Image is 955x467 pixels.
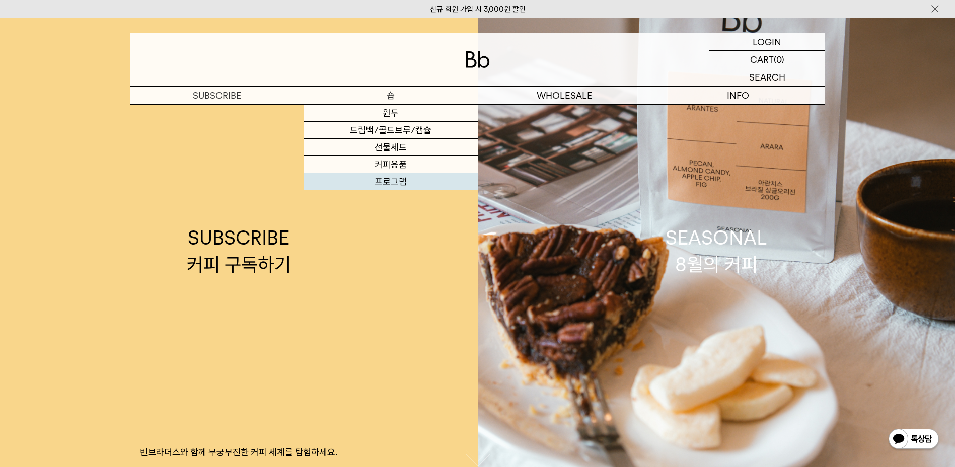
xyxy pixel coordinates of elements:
p: LOGIN [753,33,781,50]
a: 선물세트 [304,139,478,156]
a: 커피용품 [304,156,478,173]
a: CART (0) [709,51,825,68]
p: INFO [651,87,825,104]
p: CART [750,51,774,68]
p: SEARCH [749,68,785,86]
a: 신규 회원 가입 시 3,000원 할인 [430,5,526,14]
a: LOGIN [709,33,825,51]
a: 드립백/콜드브루/캡슐 [304,122,478,139]
div: SEASONAL 8월의 커피 [666,224,767,278]
a: SUBSCRIBE [130,87,304,104]
a: 숍 [304,87,478,104]
a: 프로그램 [304,173,478,190]
img: 카카오톡 채널 1:1 채팅 버튼 [888,428,940,452]
a: 원두 [304,105,478,122]
div: SUBSCRIBE 커피 구독하기 [187,224,291,278]
p: (0) [774,51,784,68]
p: WHOLESALE [478,87,651,104]
img: 로고 [466,51,490,68]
